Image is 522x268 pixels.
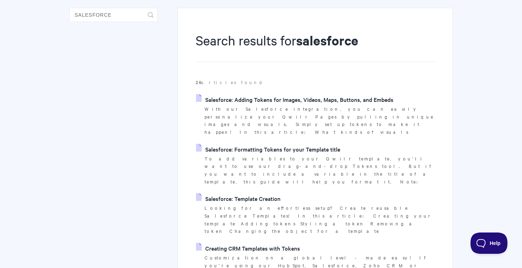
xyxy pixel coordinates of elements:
input: Search [69,8,158,22]
a: Salesforce: Adding Tokens for Images, Videos, Maps, Buttons, and Embeds [196,94,393,105]
a: Salesforce: Formatting Tokens for your Template title [196,144,340,154]
h1: Search results for [196,31,435,62]
iframe: Toggle Customer Support [471,233,508,254]
p: Looking for an effortless setup? Create reusable Salesforce Templates! In this article: Creating ... [205,204,435,235]
p: To add variables to your Qwilr template, you'll want to use our drag-and-drop Tokens tool. But if... [205,155,435,186]
p: articles found [196,78,435,86]
strong: salesforce [296,32,358,49]
a: Creating CRM Templates with Tokens [196,243,300,253]
strong: 26 [196,79,201,86]
p: With our Salesforce integration, you can easily personalize your Qwilr Pages by pulling in unique... [205,105,435,136]
a: Salesforce: Template Creation [196,193,281,204]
